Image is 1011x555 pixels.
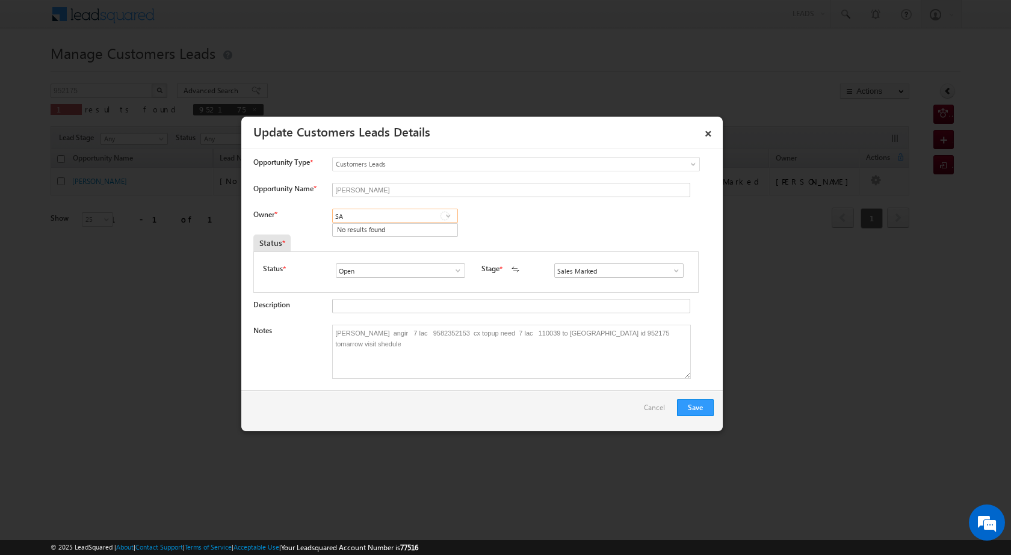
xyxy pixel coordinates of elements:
[333,159,651,170] span: Customers Leads
[400,543,418,552] span: 77516
[185,543,232,551] a: Terms of Service
[253,300,290,309] label: Description
[447,265,462,277] a: Show All Items
[666,265,681,277] a: Show All Items
[644,399,671,422] a: Cancel
[253,210,277,219] label: Owner
[336,263,465,278] input: Type to Search
[481,263,499,274] label: Stage
[253,235,291,251] div: Status
[441,210,456,222] a: Show All Items
[16,111,220,360] textarea: Type your message and hit 'Enter'
[51,542,418,553] span: © 2025 LeadSquared | | | | |
[332,157,700,171] a: Customers Leads
[253,326,272,335] label: Notes
[233,543,279,551] a: Acceptable Use
[63,63,202,79] div: Chat with us now
[263,263,283,274] label: Status
[332,209,458,223] input: Type to Search
[281,543,418,552] span: Your Leadsquared Account Number is
[135,543,183,551] a: Contact Support
[253,157,310,168] span: Opportunity Type
[20,63,51,79] img: d_60004797649_company_0_60004797649
[677,399,714,416] button: Save
[554,263,684,278] input: Type to Search
[197,6,226,35] div: Minimize live chat window
[116,543,134,551] a: About
[698,121,719,142] a: ×
[164,370,218,387] em: Start Chat
[253,123,430,140] a: Update Customers Leads Details
[333,224,457,236] a: No results found
[253,184,316,193] label: Opportunity Name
